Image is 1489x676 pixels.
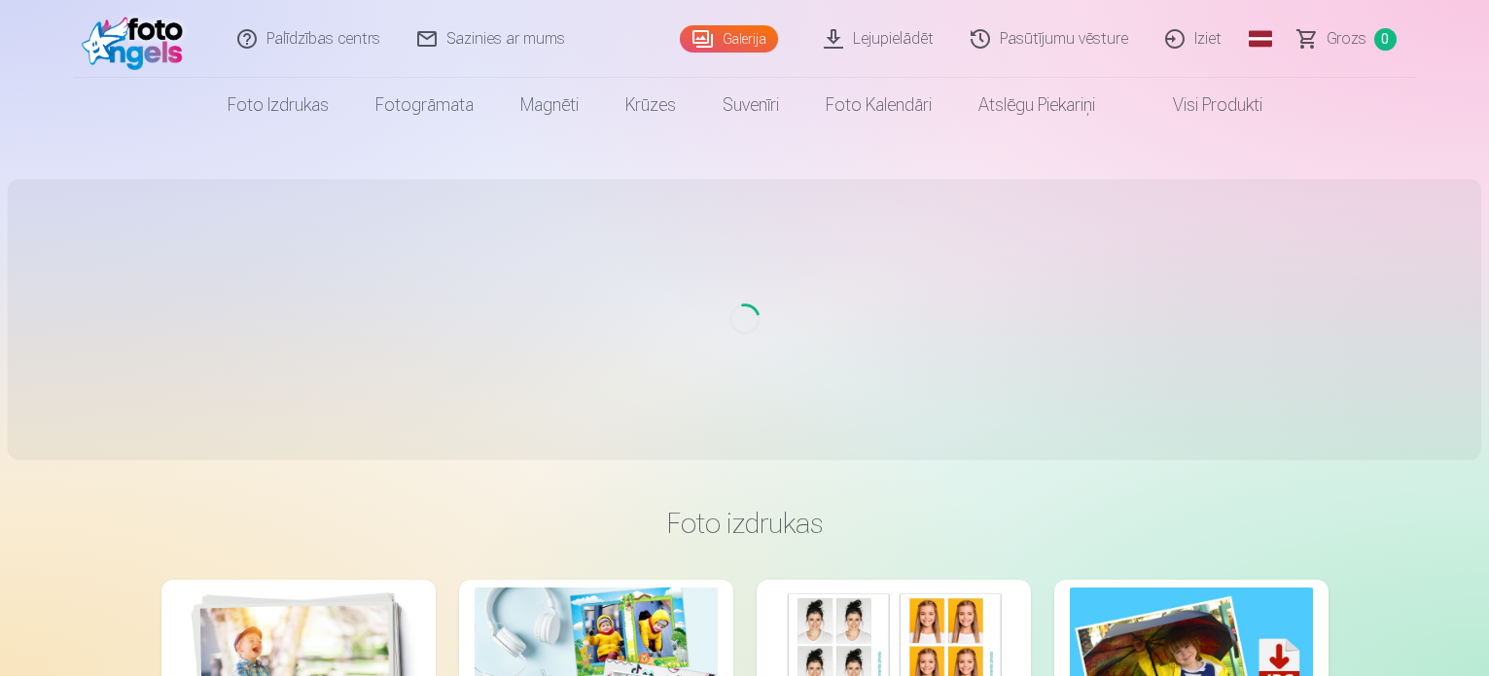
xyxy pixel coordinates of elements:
a: Visi produkti [1118,78,1286,132]
a: Suvenīri [699,78,802,132]
a: Galerija [680,25,778,53]
span: Grozs [1327,27,1366,51]
a: Magnēti [497,78,602,132]
a: Krūzes [602,78,699,132]
a: Foto izdrukas [204,78,352,132]
img: /fa1 [82,8,194,70]
a: Foto kalendāri [802,78,955,132]
span: 0 [1374,28,1397,51]
a: Fotogrāmata [352,78,497,132]
a: Atslēgu piekariņi [955,78,1118,132]
h3: Foto izdrukas [177,506,1313,541]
